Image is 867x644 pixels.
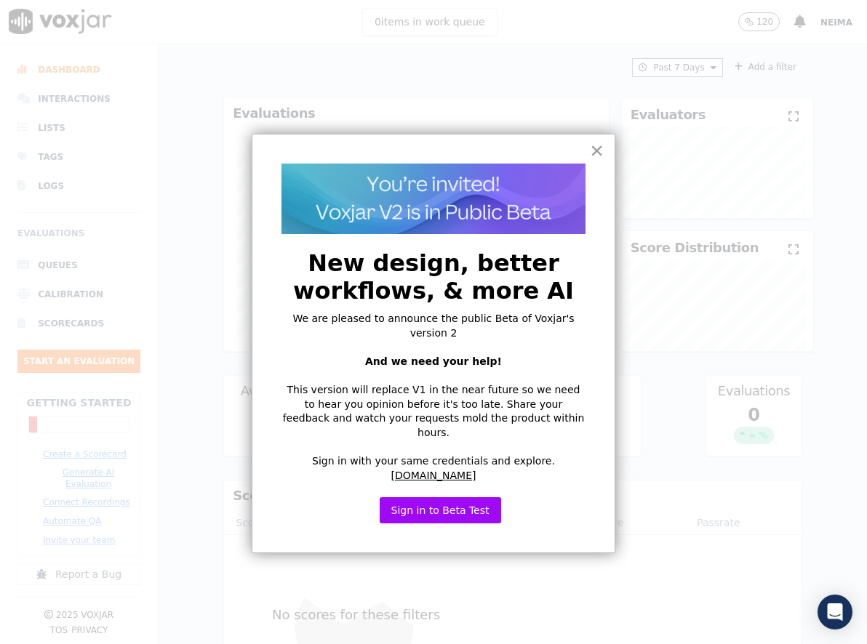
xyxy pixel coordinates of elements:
a: [DOMAIN_NAME] [391,470,476,481]
span: Sign in with your same credentials and explore. [312,455,555,467]
div: Open Intercom Messenger [818,595,852,629]
p: This version will replace V1 in the near future so we need to hear you opinion before it's too la... [281,383,586,440]
button: Sign in to Beta Test [380,497,501,523]
h2: New design, better workflows, & more AI [281,249,586,305]
button: Close [590,139,604,162]
strong: And we need your help! [365,355,502,367]
p: We are pleased to announce the public Beta of Voxjar's version 2 [281,312,586,340]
